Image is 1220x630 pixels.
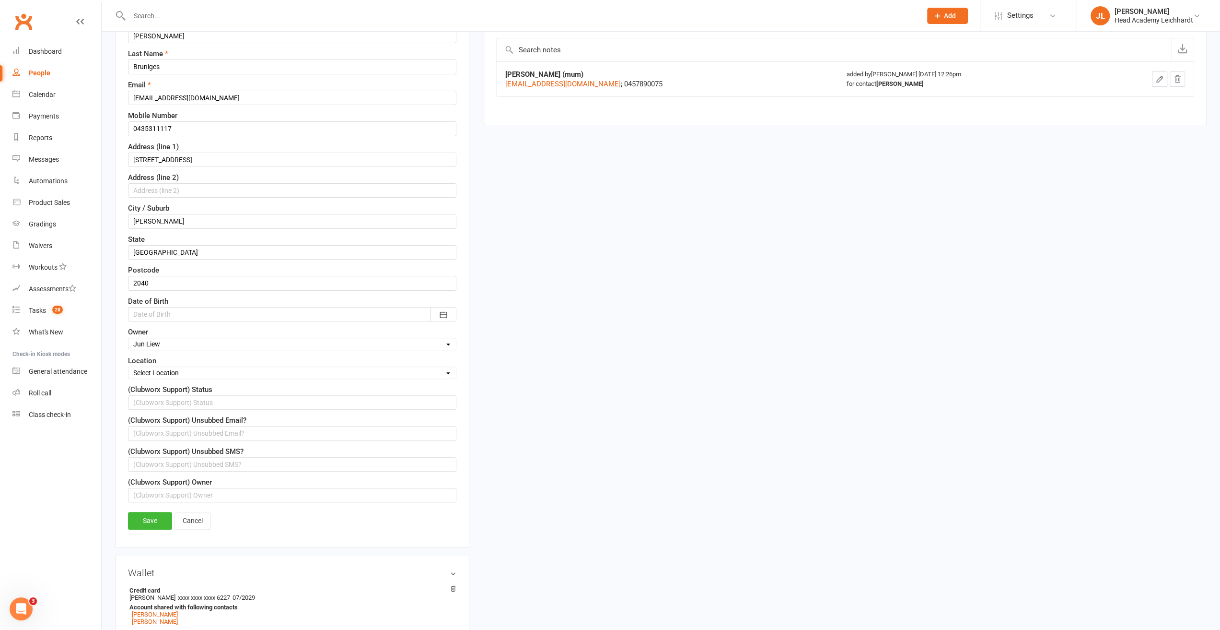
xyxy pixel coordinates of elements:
li: [PERSON_NAME] [128,585,456,627]
a: [EMAIL_ADDRESS][DOMAIN_NAME] [505,80,621,88]
label: (Clubworx Support) Owner [128,476,212,488]
div: Assessments [29,285,76,293]
a: Product Sales [12,192,101,214]
input: Search... [127,9,915,23]
div: Calendar [29,91,56,98]
iframe: Intercom live chat [10,597,33,620]
a: Gradings [12,214,101,235]
input: Search notes [497,38,1171,61]
div: Class check-in [29,411,71,418]
div: Tasks [29,307,46,314]
div: Messages [29,155,59,163]
input: First Name [128,29,456,43]
div: Head Academy Leichhardt [1115,16,1193,24]
div: Gradings [29,220,56,228]
div: Waivers [29,242,52,250]
input: (Clubworx Support) Owner [128,488,456,502]
label: Mobile Number [128,110,177,121]
a: What's New [12,321,101,343]
a: Class kiosk mode [12,404,101,426]
div: ; 0457890075 [505,79,745,89]
a: People [12,62,101,84]
div: What's New [29,328,63,336]
strong: [PERSON_NAME] [876,80,923,87]
h3: Wallet [128,568,456,578]
strong: [PERSON_NAME] (mum) [505,70,583,79]
input: Mobile Number [128,121,456,136]
div: General attendance [29,368,87,375]
div: [PERSON_NAME] [1115,7,1193,16]
label: (Clubworx Support) Unsubbed Email? [128,415,246,426]
div: People [29,69,50,77]
label: Address (line 1) [128,141,179,153]
button: Add [927,8,968,24]
a: Calendar [12,84,101,106]
div: Workouts [29,263,58,271]
label: Owner [128,326,148,338]
strong: Account shared with following contacts [129,604,452,611]
a: Waivers [12,235,101,257]
a: Clubworx [12,10,35,34]
input: Address (line 1) [128,153,456,167]
a: Tasks 28 [12,300,101,321]
a: [PERSON_NAME] [132,611,178,618]
input: Postcode [128,276,456,290]
span: xxxx xxxx xxxx 6227 [178,594,230,601]
span: 3 [29,597,37,605]
a: Roll call [12,382,101,404]
a: Assessments [12,278,101,300]
input: (Clubworx Support) Status [128,395,456,410]
a: Automations [12,170,101,192]
div: Product Sales [29,199,70,206]
div: for contact [846,79,1086,89]
label: Address (line 2) [128,172,179,183]
a: General attendance kiosk mode [12,361,101,382]
input: Last Name [128,59,456,74]
a: Messages [12,149,101,170]
label: Location [128,355,156,367]
label: (Clubworx Support) Status [128,384,212,395]
a: Cancel [174,512,211,530]
input: City / Suburb [128,214,456,228]
label: Postcode [128,264,159,276]
strong: Credit card [129,587,452,594]
span: Settings [1007,5,1034,26]
a: Payments [12,106,101,127]
div: Payments [29,112,59,120]
div: Dashboard [29,48,62,55]
input: Address (line 2) [128,183,456,198]
a: Save [128,512,172,529]
label: (Clubworx Support) Unsubbed SMS? [128,446,244,457]
span: Add [944,12,956,20]
input: Email [128,91,456,105]
label: Last Name [128,48,168,59]
a: [PERSON_NAME] [132,618,178,625]
div: added by [PERSON_NAME] [DATE] 12:26pm [846,70,1086,89]
label: Email [128,79,151,91]
a: Workouts [12,257,101,278]
span: 28 [52,306,63,314]
a: Dashboard [12,41,101,62]
input: (Clubworx Support) Unsubbed Email? [128,426,456,440]
div: Roll call [29,389,51,397]
label: Date of Birth [128,296,168,307]
span: 07/2029 [232,594,255,601]
input: State [128,245,456,260]
div: Reports [29,134,52,142]
label: City / Suburb [128,202,169,214]
label: State [128,234,145,245]
input: (Clubworx Support) Unsubbed SMS? [128,457,456,472]
div: Automations [29,177,68,185]
a: Reports [12,127,101,149]
div: JL [1091,6,1110,25]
